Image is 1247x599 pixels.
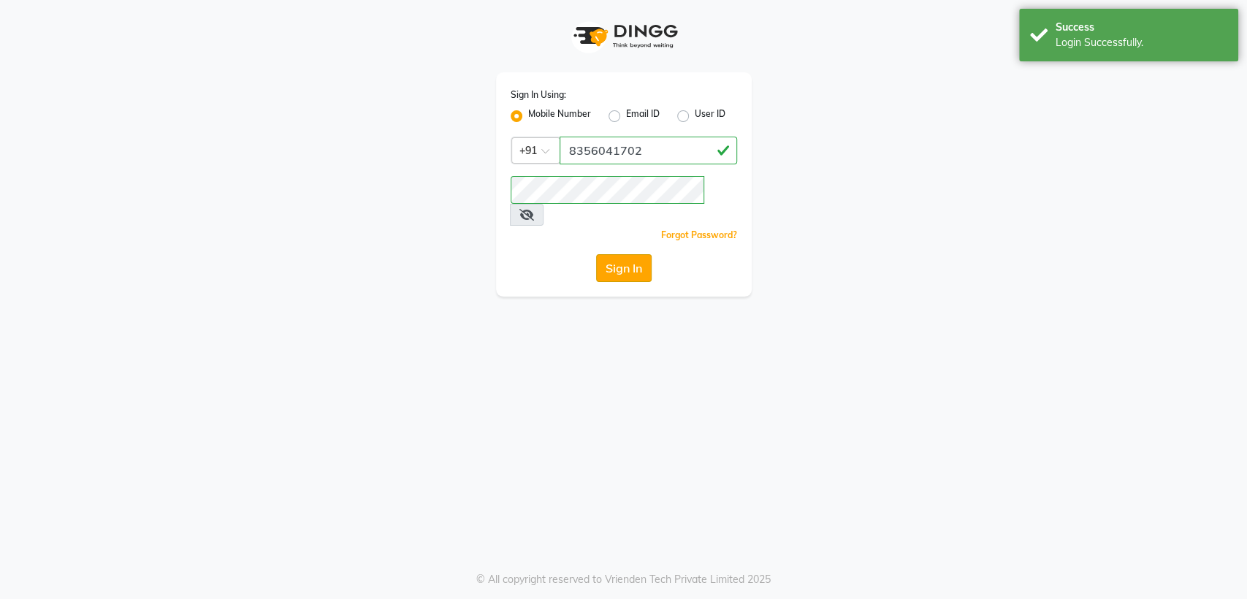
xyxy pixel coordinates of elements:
input: Username [560,137,737,164]
img: logo1.svg [565,15,682,58]
input: Username [511,176,704,204]
label: Sign In Using: [511,88,566,102]
label: User ID [695,107,725,125]
a: Forgot Password? [661,229,737,240]
div: Success [1056,20,1227,35]
div: Login Successfully. [1056,35,1227,50]
label: Email ID [626,107,660,125]
button: Sign In [596,254,652,282]
label: Mobile Number [528,107,591,125]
